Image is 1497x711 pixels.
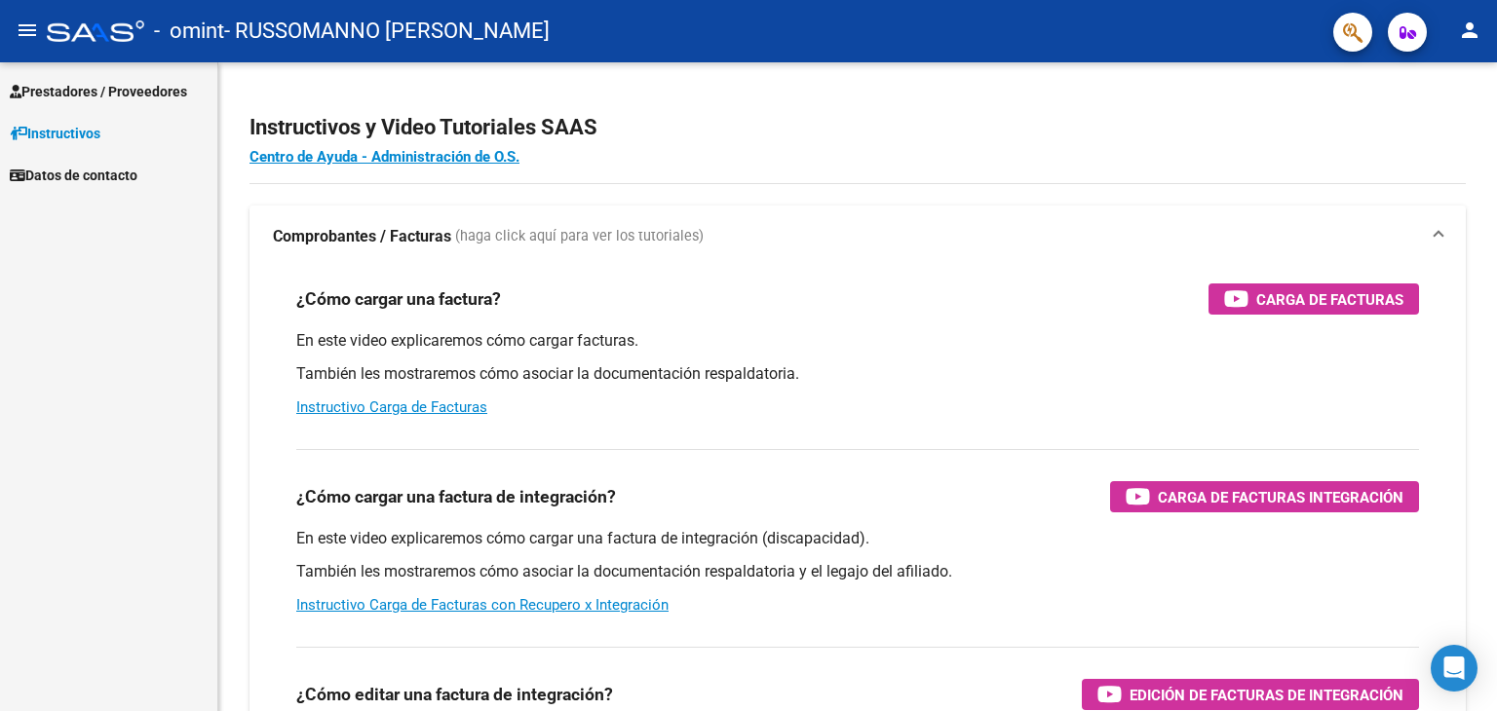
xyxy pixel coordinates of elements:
[1256,287,1403,312] span: Carga de Facturas
[249,206,1466,268] mat-expansion-panel-header: Comprobantes / Facturas (haga click aquí para ver los tutoriales)
[273,226,451,247] strong: Comprobantes / Facturas
[296,285,501,313] h3: ¿Cómo cargar una factura?
[296,398,487,416] a: Instructivo Carga de Facturas
[10,165,137,186] span: Datos de contacto
[1158,485,1403,509] span: Carga de Facturas Integración
[249,109,1466,146] h2: Instructivos y Video Tutoriales SAAS
[296,483,616,510] h3: ¿Cómo cargar una factura de integración?
[296,363,1419,385] p: También les mostraremos cómo asociar la documentación respaldatoria.
[10,81,187,102] span: Prestadores / Proveedores
[296,681,613,708] h3: ¿Cómo editar una factura de integración?
[296,528,1419,549] p: En este video explicaremos cómo cargar una factura de integración (discapacidad).
[224,10,550,53] span: - RUSSOMANNO [PERSON_NAME]
[296,330,1419,352] p: En este video explicaremos cómo cargar facturas.
[1082,679,1419,710] button: Edición de Facturas de integración
[1209,283,1419,315] button: Carga de Facturas
[1130,683,1403,707] span: Edición de Facturas de integración
[10,123,100,144] span: Instructivos
[1110,481,1419,512] button: Carga de Facturas Integración
[16,19,39,42] mat-icon: menu
[296,561,1419,582] p: También les mostraremos cómo asociar la documentación respaldatoria y el legajo del afiliado.
[1431,645,1478,692] div: Open Intercom Messenger
[1458,19,1481,42] mat-icon: person
[249,148,519,166] a: Centro de Ayuda - Administración de O.S.
[154,10,224,53] span: - omint
[455,226,704,247] span: (haga click aquí para ver los tutoriales)
[296,596,669,614] a: Instructivo Carga de Facturas con Recupero x Integración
